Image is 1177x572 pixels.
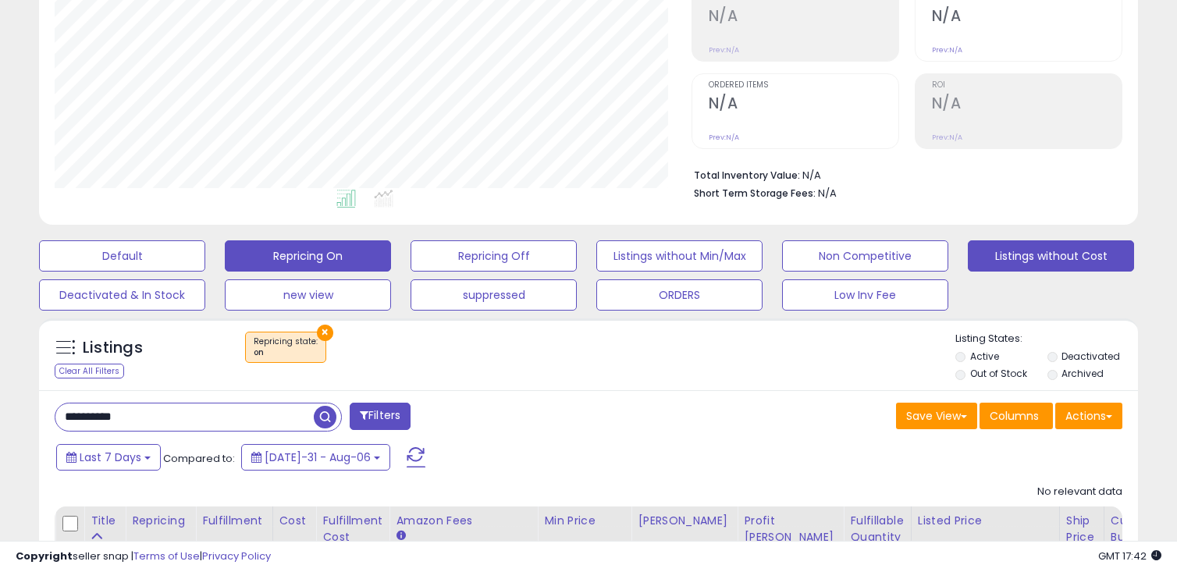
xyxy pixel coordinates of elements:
label: Active [970,350,999,363]
small: Prev: N/A [709,133,739,142]
span: Last 7 Days [80,449,141,465]
h5: Listings [83,337,143,359]
button: Last 7 Days [56,444,161,471]
button: Deactivated & In Stock [39,279,205,311]
div: Title [91,513,119,529]
span: 2025-08-14 17:42 GMT [1098,549,1161,563]
button: [DATE]-31 - Aug-06 [241,444,390,471]
button: Filters [350,403,411,430]
h2: N/A [709,94,898,115]
button: × [317,325,333,341]
div: Cost [279,513,310,529]
div: Fulfillable Quantity [850,513,904,545]
button: Repricing On [225,240,391,272]
li: N/A [694,165,1111,183]
div: Profit [PERSON_NAME] [744,513,837,545]
span: ROI [932,81,1122,90]
label: Archived [1061,367,1104,380]
div: on [254,347,318,358]
div: Min Price [544,513,624,529]
div: Clear All Filters [55,364,124,378]
span: N/A [818,186,837,201]
span: Repricing state : [254,336,318,359]
span: Ordered Items [709,81,898,90]
span: Compared to: [163,451,235,466]
button: Default [39,240,205,272]
div: [PERSON_NAME] [638,513,731,529]
b: Total Inventory Value: [694,169,800,182]
strong: Copyright [16,549,73,563]
div: seller snap | | [16,549,271,564]
span: [DATE]-31 - Aug-06 [265,449,371,465]
button: new view [225,279,391,311]
h2: N/A [709,7,898,28]
p: Listing States: [955,332,1138,346]
a: Terms of Use [133,549,200,563]
small: Prev: N/A [932,133,962,142]
small: Prev: N/A [709,45,739,55]
button: Columns [980,403,1053,429]
button: Listings without Cost [968,240,1134,272]
div: Ship Price [1066,513,1097,545]
button: suppressed [411,279,577,311]
div: Amazon Fees [396,513,531,529]
button: Save View [896,403,977,429]
button: Repricing Off [411,240,577,272]
div: Fulfillment [202,513,265,529]
span: Columns [990,408,1039,424]
button: Listings without Min/Max [596,240,763,272]
label: Out of Stock [970,367,1027,380]
div: Listed Price [918,513,1053,529]
div: Fulfillment Cost [322,513,382,545]
button: Low Inv Fee [782,279,948,311]
a: Privacy Policy [202,549,271,563]
h2: N/A [932,7,1122,28]
div: Repricing [132,513,189,529]
button: ORDERS [596,279,763,311]
b: Short Term Storage Fees: [694,187,816,200]
label: Deactivated [1061,350,1120,363]
button: Actions [1055,403,1122,429]
div: No relevant data [1037,485,1122,499]
small: Prev: N/A [932,45,962,55]
h2: N/A [932,94,1122,115]
button: Non Competitive [782,240,948,272]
